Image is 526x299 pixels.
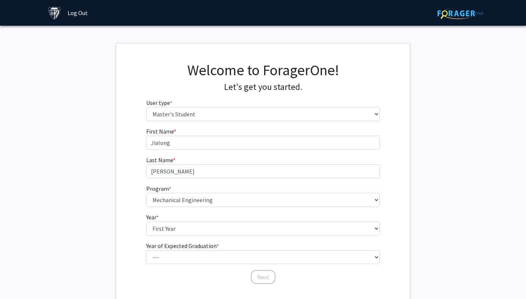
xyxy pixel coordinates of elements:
[146,213,159,222] label: Year
[48,7,61,19] img: Johns Hopkins University Logo
[146,82,380,92] h4: Let's get you started.
[146,184,171,193] label: Program
[251,270,275,284] button: Next
[146,61,380,79] h1: Welcome to ForagerOne!
[146,241,219,250] label: Year of Expected Graduation
[146,98,172,107] label: User type
[146,128,174,135] span: First Name
[146,156,173,164] span: Last Name
[437,8,483,19] img: ForagerOne Logo
[6,266,31,293] iframe: Chat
